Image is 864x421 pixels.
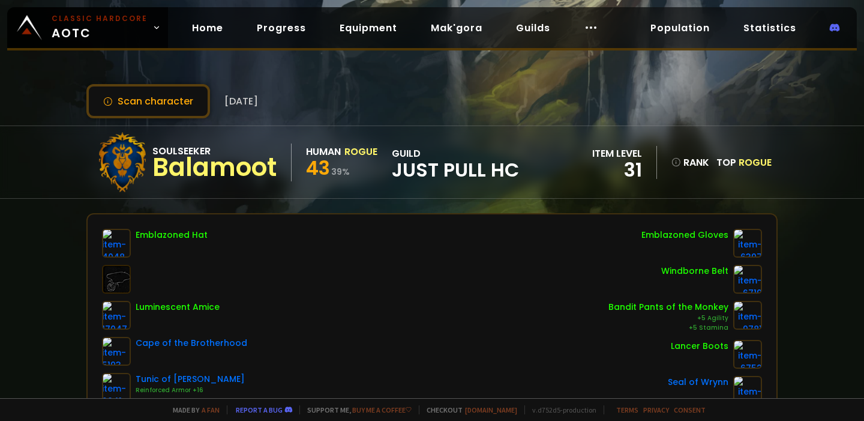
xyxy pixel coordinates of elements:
[102,229,131,258] img: item-4048
[392,146,519,179] div: guild
[733,265,762,294] img: item-6719
[344,144,377,159] div: Rogue
[52,13,148,42] span: AOTC
[716,155,772,170] div: Top
[608,323,728,333] div: +5 Stamina
[7,7,168,48] a: Classic HardcoreAOTC
[352,405,412,414] a: Buy me a coffee
[306,154,330,181] span: 43
[392,161,519,179] span: Just Pull HC
[643,405,669,414] a: Privacy
[671,340,728,353] div: Lancer Boots
[136,373,245,386] div: Tunic of [PERSON_NAME]
[641,16,719,40] a: Population
[331,166,350,178] small: 39 %
[608,301,728,313] div: Bandit Pants of the Monkey
[224,94,258,109] span: [DATE]
[421,16,492,40] a: Mak'gora
[733,376,762,405] img: item-2933
[102,301,131,330] img: item-17047
[506,16,560,40] a: Guilds
[102,373,131,402] img: item-2041
[299,405,412,414] span: Support me,
[236,405,283,414] a: Report a bug
[661,265,728,277] div: Windborne Belt
[524,405,596,414] span: v. d752d5 - production
[136,386,245,395] div: Reinforced Armor +16
[592,146,642,161] div: item level
[166,405,220,414] span: Made by
[330,16,407,40] a: Equipment
[182,16,233,40] a: Home
[152,159,277,177] div: Balamoot
[136,229,208,241] div: Emblazoned Hat
[739,156,772,169] span: Rogue
[102,337,131,366] img: item-5193
[734,16,806,40] a: Statistics
[668,376,728,389] div: Seal of Wrynn
[608,313,728,323] div: +5 Agility
[733,229,762,258] img: item-6397
[419,405,517,414] span: Checkout
[465,405,517,414] a: [DOMAIN_NAME]
[592,161,642,179] div: 31
[152,144,277,159] div: Soulseeker
[306,144,341,159] div: Human
[136,337,247,350] div: Cape of the Brotherhood
[616,405,638,414] a: Terms
[733,340,762,369] img: item-6752
[733,301,762,330] img: item-9781
[136,301,220,313] div: Luminescent Amice
[674,405,706,414] a: Consent
[641,229,728,241] div: Emblazoned Gloves
[52,13,148,24] small: Classic Hardcore
[86,84,210,118] button: Scan character
[202,405,220,414] a: a fan
[671,155,709,170] div: rank
[247,16,316,40] a: Progress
